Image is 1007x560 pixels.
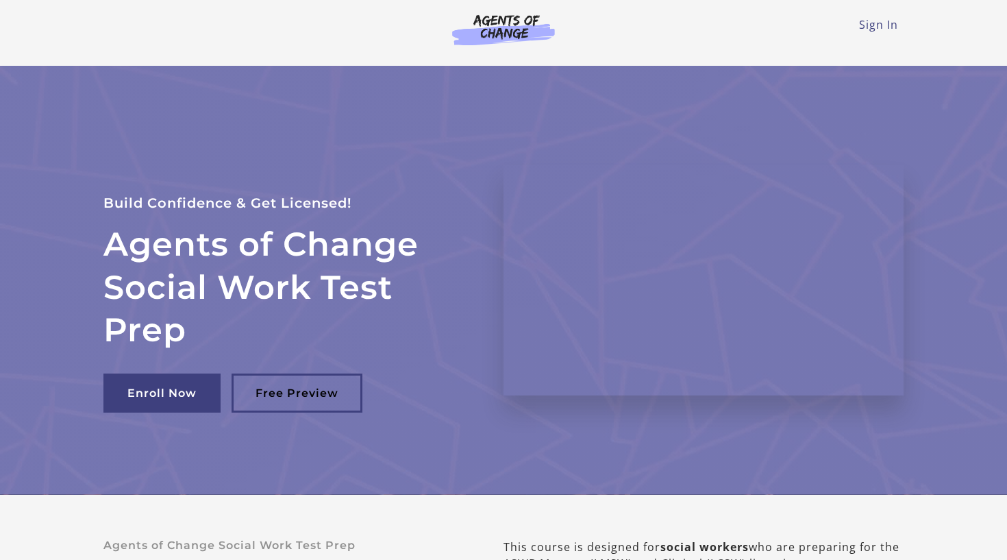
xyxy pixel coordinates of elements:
a: Enroll Now [103,374,221,413]
p: Agents of Change Social Work Test Prep [103,539,460,552]
img: Agents of Change Logo [438,14,569,45]
p: Build Confidence & Get Licensed! [103,192,471,215]
a: Free Preview [232,374,362,413]
b: social workers [660,539,749,555]
a: Sign In [859,17,898,32]
h2: Agents of Change Social Work Test Prep [103,223,471,351]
